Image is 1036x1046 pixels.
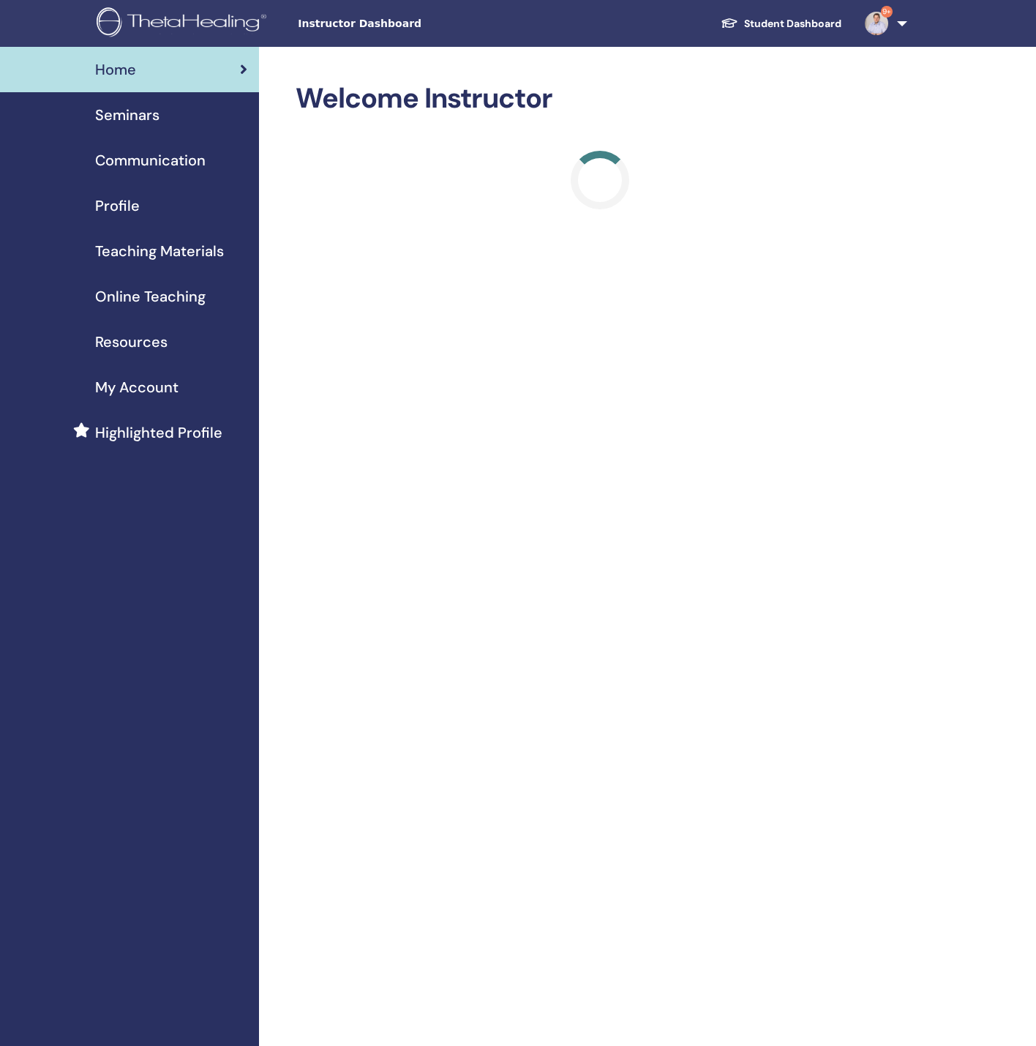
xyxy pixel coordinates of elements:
[865,12,888,35] img: default.jpg
[95,376,179,398] span: My Account
[296,82,904,116] h2: Welcome Instructor
[95,195,140,217] span: Profile
[95,59,136,81] span: Home
[721,17,738,29] img: graduation-cap-white.svg
[298,16,517,31] span: Instructor Dashboard
[95,240,224,262] span: Teaching Materials
[95,149,206,171] span: Communication
[95,422,222,444] span: Highlighted Profile
[709,10,853,37] a: Student Dashboard
[95,104,159,126] span: Seminars
[95,285,206,307] span: Online Teaching
[97,7,271,40] img: logo.png
[95,331,168,353] span: Resources
[881,6,893,18] span: 9+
